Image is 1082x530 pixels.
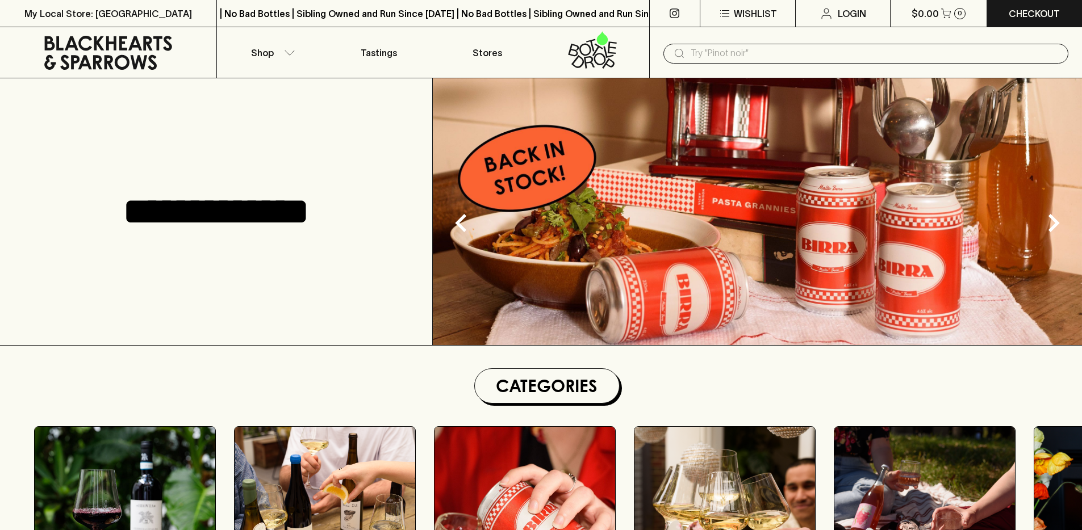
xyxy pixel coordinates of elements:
[433,27,541,78] a: Stores
[958,10,962,16] p: 0
[361,46,397,60] p: Tastings
[438,200,484,246] button: Previous
[912,7,939,20] p: $0.00
[838,7,866,20] p: Login
[433,78,1082,345] img: optimise
[473,46,502,60] p: Stores
[479,373,615,398] h1: Categories
[1031,200,1076,246] button: Next
[24,7,192,20] p: My Local Store: [GEOGRAPHIC_DATA]
[325,27,433,78] a: Tastings
[734,7,777,20] p: Wishlist
[251,46,274,60] p: Shop
[1009,7,1060,20] p: Checkout
[691,44,1059,62] input: Try "Pinot noir"
[217,27,325,78] button: Shop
